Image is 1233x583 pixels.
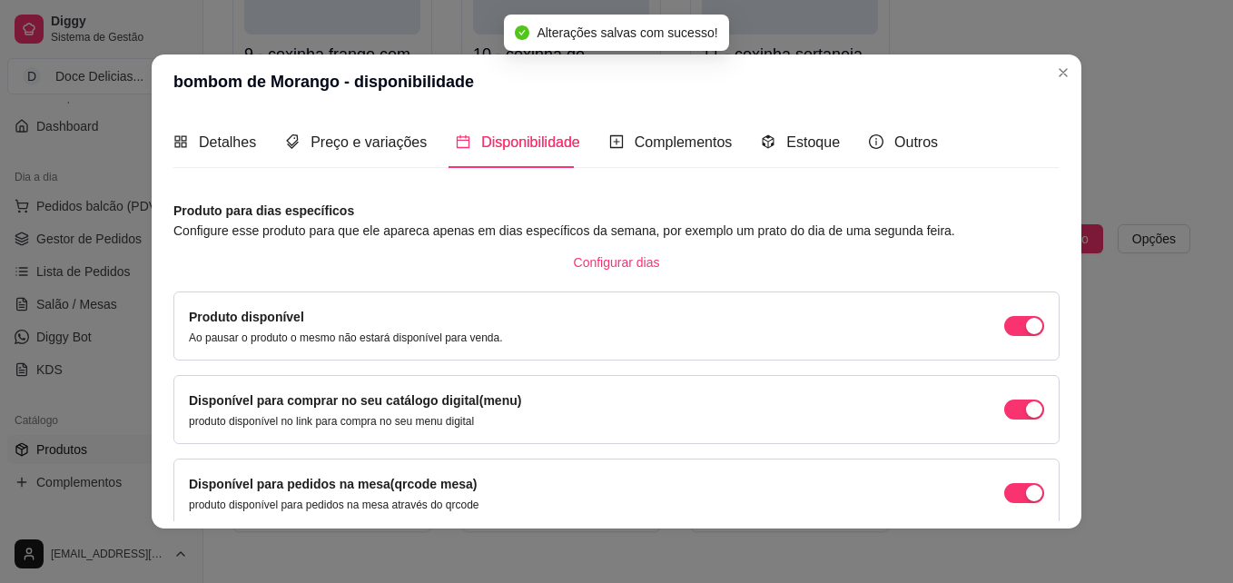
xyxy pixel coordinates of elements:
header: bombom de Morango - disponibilidade [152,54,1081,109]
span: Complementos [635,134,733,150]
button: Close [1049,58,1078,87]
label: Disponível para pedidos na mesa(qrcode mesa) [189,477,477,491]
button: Configurar dias [559,248,675,277]
span: Disponibilidade [481,134,580,150]
p: produto disponível no link para compra no seu menu digital [189,414,521,429]
article: Produto para dias específicos [173,201,1060,221]
span: Preço e variações [311,134,427,150]
span: Detalhes [199,134,256,150]
label: Disponível para comprar no seu catálogo digital(menu) [189,393,521,408]
span: check-circle [515,25,529,40]
span: Alterações salvas com sucesso! [537,25,717,40]
span: Estoque [786,134,840,150]
span: tags [285,134,300,149]
span: Configurar dias [574,252,660,272]
span: code-sandbox [761,134,775,149]
span: plus-square [609,134,624,149]
p: Ao pausar o produto o mesmo não estará disponível para venda. [189,331,503,345]
span: appstore [173,134,188,149]
span: info-circle [869,134,883,149]
article: Configure esse produto para que ele apareca apenas em dias específicos da semana, por exemplo um ... [173,221,1060,241]
p: produto disponível para pedidos na mesa através do qrcode [189,498,479,512]
label: Produto disponível [189,310,304,324]
span: calendar [456,134,470,149]
span: Outros [894,134,938,150]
